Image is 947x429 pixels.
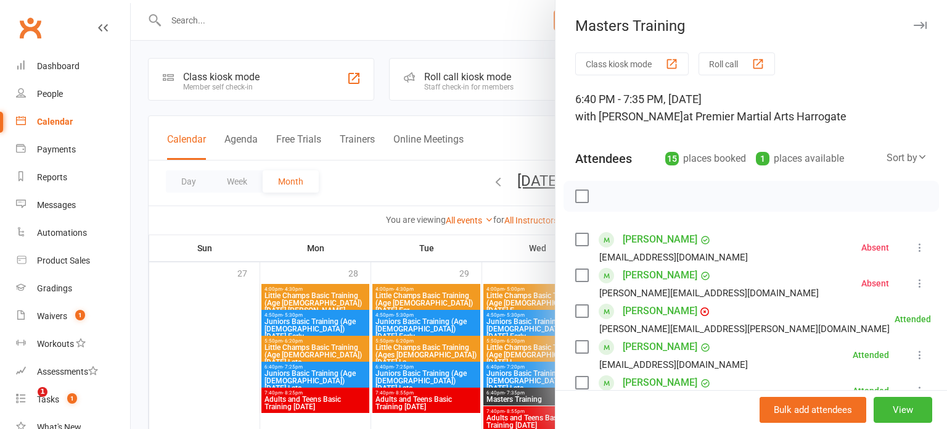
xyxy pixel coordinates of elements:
div: Product Sales [37,256,90,265]
a: Payments [16,136,130,164]
div: Workouts [37,339,74,349]
a: Waivers 1 [16,302,130,330]
a: [PERSON_NAME] [623,301,697,321]
div: [PERSON_NAME][EMAIL_ADDRESS][DOMAIN_NAME] [599,285,819,301]
div: Attendees [575,150,632,167]
div: Calendar [37,117,73,127]
div: Masters Training [555,17,947,35]
div: Gradings [37,283,72,293]
iframe: Intercom live chat [12,387,42,417]
a: Workouts [16,330,130,358]
div: Absent [861,243,889,252]
a: Tasks 1 [16,386,130,414]
div: Attended [853,351,889,359]
div: Absent [861,279,889,288]
a: Calendar [16,108,130,136]
a: Product Sales [16,247,130,275]
div: [EMAIL_ADDRESS][DOMAIN_NAME] [599,357,748,373]
a: [PERSON_NAME] [623,373,697,393]
a: Clubworx [15,12,46,43]
a: Reports [16,164,130,191]
div: Payments [37,144,76,154]
div: Automations [37,228,87,238]
button: Roll call [699,52,775,75]
div: Dashboard [37,61,80,71]
span: 1 [38,387,47,397]
div: [EMAIL_ADDRESS][DOMAIN_NAME] [599,249,748,265]
span: with [PERSON_NAME] [575,110,683,123]
div: 6:40 PM - 7:35 PM, [DATE] [575,91,927,125]
div: 1 [756,152,769,165]
button: Bulk add attendees [760,397,866,423]
div: Messages [37,200,76,210]
button: View [874,397,932,423]
span: 1 [75,310,85,320]
div: Attended [853,386,889,395]
div: Sort by [887,150,927,166]
button: Class kiosk mode [575,52,689,75]
span: at Premier Martial Arts Harrogate [683,110,847,123]
div: Attended [895,315,931,323]
a: Automations [16,219,130,247]
div: People [37,89,63,99]
a: Assessments [16,358,130,386]
div: [PERSON_NAME][EMAIL_ADDRESS][PERSON_NAME][DOMAIN_NAME] [599,321,890,337]
span: 1 [67,393,77,404]
a: Dashboard [16,52,130,80]
div: Waivers [37,311,67,321]
a: Gradings [16,275,130,302]
div: Tasks [37,394,59,404]
div: Assessments [37,367,98,377]
a: [PERSON_NAME] [623,265,697,285]
div: places booked [665,150,746,167]
div: Reports [37,172,67,182]
div: places available [756,150,844,167]
a: Messages [16,191,130,219]
a: People [16,80,130,108]
a: [PERSON_NAME] [623,337,697,357]
div: 15 [665,152,679,165]
a: [PERSON_NAME] [623,230,697,249]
